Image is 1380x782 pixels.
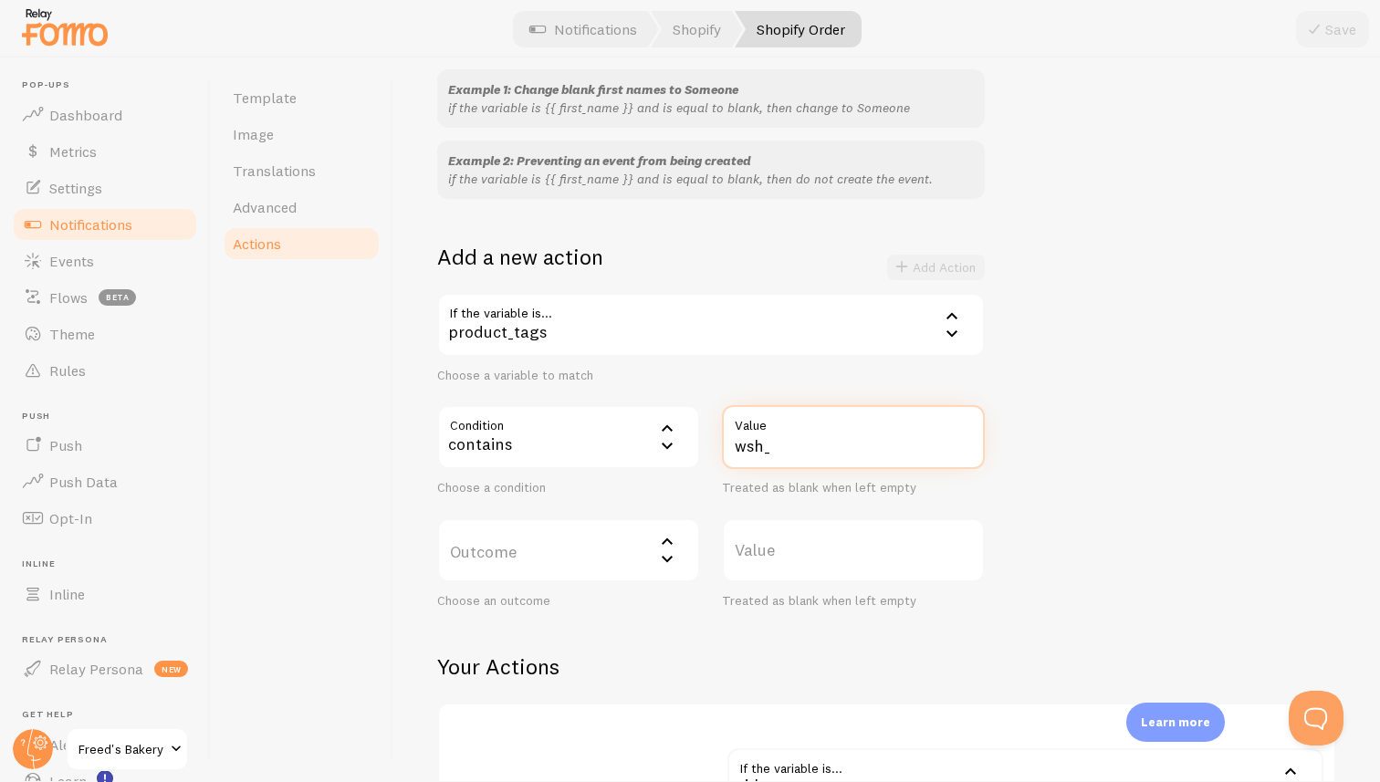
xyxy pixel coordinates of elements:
a: Image [222,116,382,152]
span: new [154,661,188,677]
span: Theme [49,325,95,343]
label: Outcome [437,518,700,582]
a: Settings [11,170,199,206]
span: Push [22,411,199,422]
span: Inline [49,585,85,603]
span: Advanced [233,198,297,216]
a: Notifications [11,206,199,243]
span: Notifications [49,215,132,234]
span: Template [233,89,297,107]
span: Freed's Bakery [78,738,165,760]
a: Translations [222,152,382,189]
img: fomo-relay-logo-orange.svg [19,4,110,50]
a: Rules [11,352,199,389]
label: Value [722,405,985,436]
span: Example 1: Change blank first names to Someone [448,81,738,98]
span: Get Help [22,709,199,721]
span: Pop-ups [22,79,199,91]
div: Choose an outcome [437,593,700,610]
label: Value [722,518,985,582]
a: Relay Persona new [11,651,199,687]
div: Choose a condition [437,480,700,496]
a: Alerts [11,726,199,763]
span: Example 2: Preventing an event from being created [448,152,751,169]
span: Opt-In [49,509,92,527]
a: Metrics [11,133,199,170]
div: Treated as blank when left empty [722,480,985,496]
a: Push [11,427,199,464]
h2: Add a new action [437,243,603,271]
div: Treated as blank when left empty [722,593,985,610]
p: Learn more [1141,714,1210,731]
div: Learn more [1126,703,1225,742]
span: Events [49,252,94,270]
span: Push [49,436,82,454]
span: Flows [49,288,88,307]
div: contains [437,405,700,469]
a: Dashboard [11,97,199,133]
a: Template [222,79,382,116]
span: Dashboard [49,106,122,124]
a: Freed's Bakery [66,727,189,771]
a: Push Data [11,464,199,500]
span: Relay Persona [22,634,199,646]
p: if the variable is {{ first_name }} and is equal to blank, then change to Someone [448,99,974,117]
span: Rules [49,361,86,380]
span: Metrics [49,142,97,161]
a: Flows beta [11,279,199,316]
a: Theme [11,316,199,352]
iframe: Help Scout Beacon - Open [1289,691,1343,746]
span: Settings [49,179,102,197]
a: Events [11,243,199,279]
div: Choose a variable to match [437,368,985,384]
p: if the variable is {{ first_name }} and is equal to blank, then do not create the event. [448,170,974,188]
span: Inline [22,558,199,570]
a: Inline [11,576,199,612]
a: Advanced [222,189,382,225]
span: Translations [233,162,316,180]
span: Push Data [49,473,118,491]
span: Actions [233,235,281,253]
a: Opt-In [11,500,199,537]
span: Image [233,125,274,143]
div: product_tags [437,293,985,357]
span: Relay Persona [49,660,143,678]
a: Actions [222,225,382,262]
h2: Your Actions [437,652,1336,681]
span: beta [99,289,136,306]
